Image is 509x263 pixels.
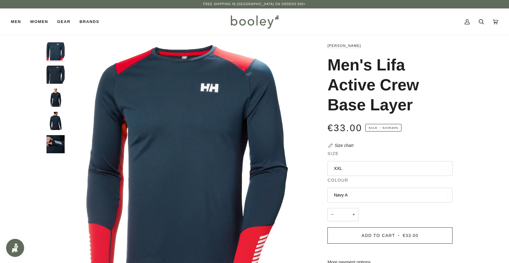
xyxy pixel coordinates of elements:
[362,233,395,238] span: Add to Cart
[397,233,401,238] span: •
[403,233,418,238] span: €33.00
[327,123,362,133] span: €33.00
[53,8,75,35] a: Gear
[327,227,453,244] button: Add to Cart • €33.00
[365,124,401,132] span: Save
[47,66,65,84] img: Helly Hansen Men's Lifa Active Crew Base Layer Navy - Booley Galway
[327,55,448,115] h1: Men's Lifa Active Crew Base Layer
[335,142,353,149] div: Size chart
[379,126,382,129] em: •
[6,239,24,257] iframe: Button to open loyalty program pop-up
[203,2,306,7] p: Free Shipping in [GEOGRAPHIC_DATA] on Orders €50+
[327,151,339,157] span: Size
[327,177,348,183] span: Colour
[327,208,337,222] button: −
[327,44,361,47] a: [PERSON_NAME]
[327,161,453,176] button: XXL
[11,19,21,25] span: Men
[47,135,65,153] img: Helly Hansen Men's Lifa Active Crew Base Layer - Booley Galway
[75,8,104,35] a: Brands
[349,208,359,222] button: +
[47,42,65,60] img: Helly Hansen Men's Lifa Active Crew Base Layer Navy - Booley Galway
[57,19,70,25] span: Gear
[47,89,65,107] img: Helly Hansen Men's Lifa Active Crew Base Layer - Booley Galway
[79,19,99,25] span: Brands
[11,8,26,35] a: Men
[327,208,359,222] input: Quantity
[228,13,281,31] img: Booley
[26,8,53,35] a: Women
[30,19,48,25] span: Women
[327,188,453,203] button: Navy A
[47,112,65,130] img: Helly Hansen Men's Lifa Active Crew Base Layer - Booley Galway
[369,126,377,129] span: Sale
[391,126,398,129] span: 40%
